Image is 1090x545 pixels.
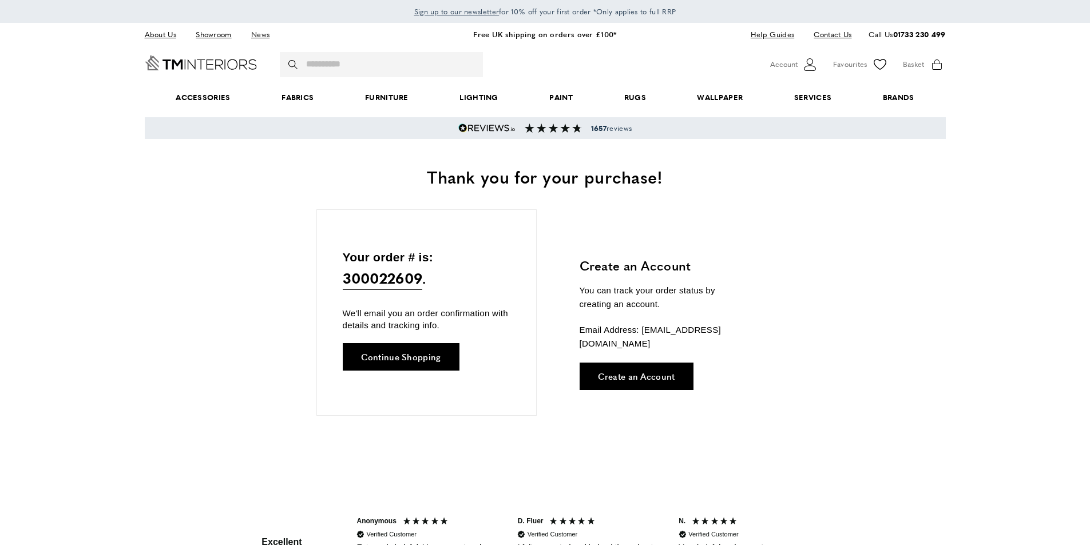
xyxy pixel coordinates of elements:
[414,6,500,17] a: Sign up to our newsletter
[414,6,676,17] span: for 10% off your first order *Only applies to full RRP
[343,248,510,291] p: Your order # is: .
[598,372,675,380] span: Create an Account
[367,530,417,539] div: Verified Customer
[580,363,693,390] a: Create an Account
[357,516,397,526] div: Anonymous
[672,80,768,115] a: Wallpaper
[893,29,946,39] a: 01733 230 499
[591,123,607,133] strong: 1657
[580,323,748,351] p: Email Address: [EMAIL_ADDRESS][DOMAIN_NAME]
[458,124,516,133] img: Reviews.io 5 stars
[145,55,257,70] a: Go to Home page
[833,56,889,73] a: Favourites
[402,516,452,528] div: 5 Stars
[869,29,945,41] p: Call Us
[768,80,857,115] a: Services
[427,164,663,189] span: Thank you for your purchase!
[591,124,632,133] span: reviews
[145,27,185,42] a: About Us
[434,80,524,115] a: Lighting
[150,80,256,115] span: Accessories
[524,80,598,115] a: Paint
[742,27,803,42] a: Help Guides
[805,27,851,42] a: Contact Us
[857,80,940,115] a: Brands
[833,58,867,70] span: Favourites
[339,80,434,115] a: Furniture
[361,352,441,361] span: Continue Shopping
[770,58,798,70] span: Account
[473,29,616,39] a: Free UK shipping on orders over £100*
[243,27,278,42] a: News
[525,124,582,133] img: Reviews section
[343,266,423,290] span: 300022609
[187,27,240,42] a: Showroom
[691,516,741,528] div: 5 Stars
[580,284,748,311] p: You can track your order status by creating an account.
[343,343,459,371] a: Continue Shopping
[343,307,510,331] p: We'll email you an order confirmation with details and tracking info.
[688,530,738,539] div: Verified Customer
[770,56,819,73] button: Customer Account
[528,530,577,539] div: Verified Customer
[679,516,685,526] div: N.
[256,80,339,115] a: Fabrics
[288,52,300,77] button: Search
[549,516,598,528] div: 5 Stars
[598,80,672,115] a: Rugs
[580,257,748,275] h3: Create an Account
[518,516,544,526] div: D. Fluer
